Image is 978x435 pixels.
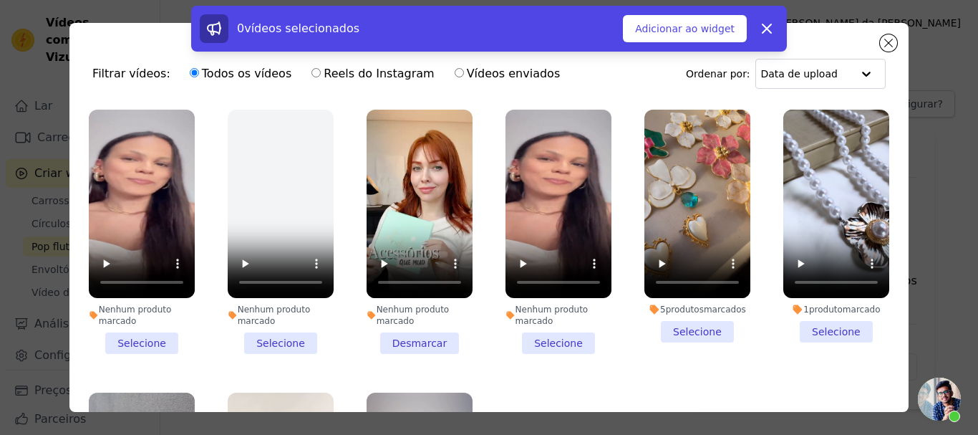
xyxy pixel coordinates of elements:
[244,21,359,35] font: vídeos selecionados
[99,305,172,326] font: Nenhum produto marcado
[92,67,170,80] font: Filtrar vídeos:
[809,305,843,315] font: produto
[843,305,881,315] font: marcado
[324,67,434,80] font: Reels do Instagram
[686,68,750,80] font: Ordenar por:
[202,67,291,80] font: Todos os vídeos
[635,23,735,34] font: Adicionar ao widget
[660,305,666,315] font: 5
[467,67,561,80] font: Vídeos enviados
[377,305,450,326] font: Nenhum produto marcado
[918,378,961,421] a: Bate-papo aberto
[515,305,589,326] font: Nenhum produto marcado
[666,305,704,315] font: produtos
[704,305,746,315] font: marcados
[238,305,311,326] font: Nenhum produto marcado
[237,21,244,35] font: 0
[803,305,809,315] font: 1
